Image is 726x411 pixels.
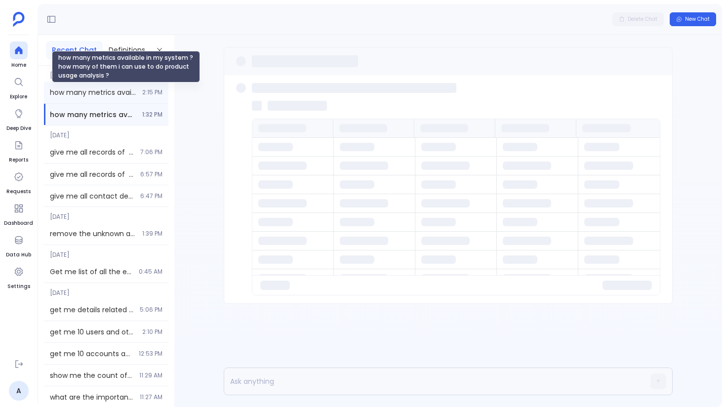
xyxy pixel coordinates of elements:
span: 1:32 PM [142,111,162,119]
span: 5:06 PM [140,306,162,314]
a: Settings [7,263,30,290]
span: [DATE] [44,245,168,259]
span: 6:57 PM [140,170,162,178]
span: Explore [10,93,28,101]
span: New Chat [685,16,710,23]
a: Requests [6,168,31,196]
span: 2:15 PM [142,88,162,96]
span: 2:10 PM [142,328,162,336]
a: Home [10,41,28,69]
a: Reports [9,136,28,164]
button: Definitions [103,41,151,59]
span: Reports [9,156,28,164]
span: how many metrics available in my system ? how many of them i can use to do product usage analysis ? [50,110,136,120]
span: Data Hub [6,251,31,259]
span: 0:45 AM [139,268,162,276]
span: give me all contact details of opportunities. [50,191,134,201]
span: 11:29 AM [139,371,162,379]
span: Requests [6,188,31,196]
span: Dashboard [4,219,33,227]
a: Data Hub [6,231,31,259]
a: A [9,381,29,401]
span: 7:06 PM [140,148,162,156]
span: Get me list of all the enterprise customers with ARR>30k [50,267,133,277]
span: [DATE] [44,207,168,221]
img: petavue logo [13,12,25,27]
span: show me the count of tables that are enabled [50,370,133,380]
span: [DATE] [44,283,168,297]
span: remove the unknown amount table, \n and filter by opportunity close date > 2020 [50,229,136,239]
span: Deep Dive [6,124,31,132]
span: 1:39 PM [142,230,162,238]
div: how many metrics available in my system ? how many of them i can use to do product usage analysis ? [52,51,200,82]
span: get me details related to salesforce user column [50,305,134,315]
a: Dashboard [4,200,33,227]
span: 11:27 AM [140,393,162,401]
span: how many metrics available in my system ? how many of them i can use to do product usage analysis ? [50,87,136,97]
span: 12:53 PM [139,350,162,358]
span: Home [10,61,28,69]
span: give me all records of contact table. [50,147,134,157]
span: Settings [7,283,30,290]
a: Explore [10,73,28,101]
span: 6:47 PM [140,192,162,200]
button: New Chat [670,12,716,26]
span: [DATE] [44,125,168,139]
span: get me 10 accounts and assocaited users deatils [50,349,133,359]
span: get me 10 users and other associated tables to it [50,327,136,337]
span: what are the important columns that i can use to analysis product usage [50,392,134,402]
span: give me all records of contact table. [50,169,134,179]
a: Deep Dive [6,105,31,132]
span: [DATE] [44,66,168,80]
button: Recent Chat [46,41,103,59]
